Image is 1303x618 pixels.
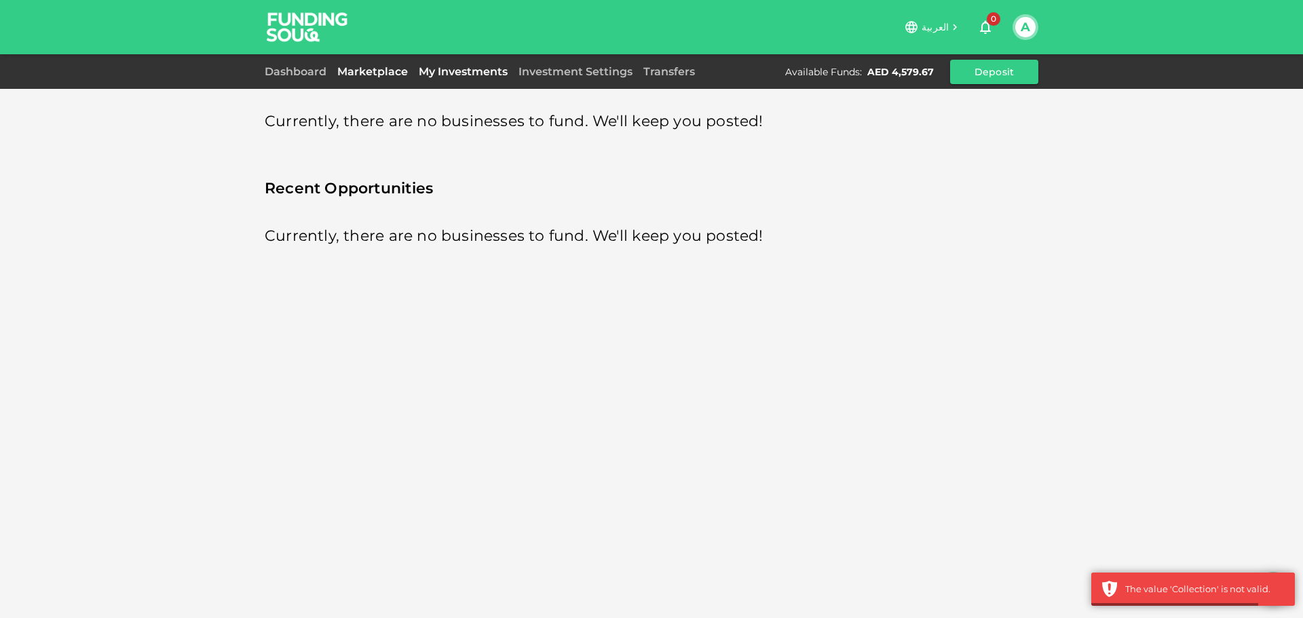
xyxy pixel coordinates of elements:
[922,21,949,33] span: العربية
[638,65,700,78] a: Transfers
[785,65,862,79] div: Available Funds :
[265,109,763,135] span: Currently, there are no businesses to fund. We'll keep you posted!
[972,14,999,41] button: 0
[1015,17,1036,37] button: A
[265,176,1038,202] span: Recent Opportunities
[867,65,934,79] div: AED 4,579.67
[1125,583,1285,596] div: The value 'Collection' is not valid.
[265,223,763,250] span: Currently, there are no businesses to fund. We'll keep you posted!
[265,65,332,78] a: Dashboard
[413,65,513,78] a: My Investments
[332,65,413,78] a: Marketplace
[987,12,1000,26] span: 0
[950,60,1038,84] button: Deposit
[513,65,638,78] a: Investment Settings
